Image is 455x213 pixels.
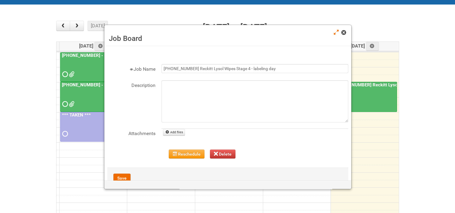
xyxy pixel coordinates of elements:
[79,43,108,49] span: [DATE]
[94,42,108,51] a: Add an event
[60,82,125,112] a: [PHONE_NUMBER] - Naked Reformulation Mailing 1 PHOTOS
[61,82,187,88] a: [PHONE_NUMBER] - Naked Reformulation Mailing 1 PHOTOS
[62,102,66,106] span: Requested
[62,132,66,136] span: Requested
[107,64,155,73] label: Job Name
[163,129,185,136] a: Add files
[107,128,155,137] label: Attachments
[203,21,267,35] h2: [DATE] – [DATE]
[210,150,236,159] button: Delete
[107,80,155,89] label: Description
[169,150,204,159] button: Reschedule
[69,102,73,106] span: GROUP 1003.jpg GROUP 1003 (2).jpg GROUP 1003 (3).jpg GROUP 1003 (4).jpg GROUP 1003 (5).jpg GROUP ...
[69,72,73,76] span: Lion25-055556-01_LABELS_03Oct25.xlsx MOR - 25-055556-01.xlsm G147.png G258.png G369.png M147.png ...
[366,42,379,51] a: Add an event
[109,34,347,43] h3: Job Board
[60,52,125,82] a: [PHONE_NUMBER] - Naked Reformulation Mailing 1
[113,174,131,183] button: Save
[61,53,168,58] a: [PHONE_NUMBER] - Naked Reformulation Mailing 1
[88,21,108,31] button: [DATE]
[62,72,66,76] span: Requested
[331,82,397,112] a: [PHONE_NUMBER] Reckitt Lysol Wipes Stage 4 - labeling day
[351,43,379,49] span: [DATE]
